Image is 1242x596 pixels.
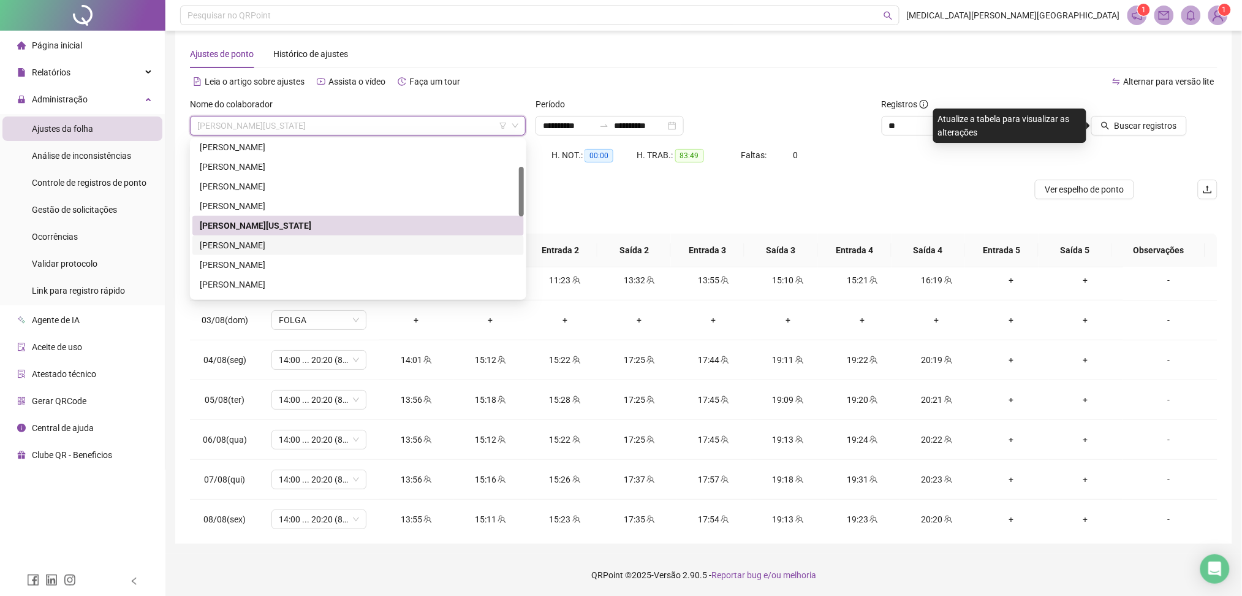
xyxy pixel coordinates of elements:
span: youtube [317,77,325,86]
div: HEVELYN LOIANY DOS SANTOS [192,235,524,255]
span: home [17,41,26,50]
div: 15:22 [537,353,592,367]
div: + [686,313,741,327]
div: + [984,433,1039,446]
span: bell [1186,10,1197,21]
span: solution [17,370,26,378]
div: H. NOT.: [551,148,637,162]
span: team [794,395,804,404]
span: team [868,515,878,524]
div: ILMARA CARVALHO DE LIMA [192,255,524,275]
span: team [422,475,432,484]
div: 17:35 [612,513,667,526]
span: facebook [27,574,39,586]
span: team [794,515,804,524]
span: Controle de registros de ponto [32,178,146,188]
div: 20:22 [909,433,964,446]
th: Saída 5 [1039,234,1112,267]
span: Ver espelho de ponto [1045,183,1124,196]
div: + [612,313,667,327]
span: filter [499,122,507,129]
span: team [943,515,953,524]
span: Link para registro rápido [32,286,125,296]
div: 16:19 [909,273,964,287]
span: Ajustes de ponto [190,49,254,59]
span: 03/08(dom) [202,315,248,325]
span: upload [1203,185,1213,194]
span: notification [1132,10,1143,21]
span: team [645,356,655,364]
span: 06/08(qua) [203,435,247,445]
span: Leia o artigo sobre ajustes [205,77,305,86]
div: 15:28 [537,393,592,407]
span: left [130,577,138,586]
span: team [571,515,581,524]
span: team [868,276,878,285]
div: + [1058,313,1113,327]
div: 15:22 [537,433,592,446]
div: 15:21 [835,273,890,287]
span: team [645,515,655,524]
div: + [984,513,1039,526]
div: 13:56 [389,393,444,407]
div: 17:37 [612,473,667,486]
span: team [496,435,506,444]
div: [PERSON_NAME] [200,278,517,291]
div: + [537,313,592,327]
span: 00:00 [585,149,613,162]
span: team [422,515,432,524]
div: 17:45 [686,393,741,407]
span: 08/08(sex) [203,514,246,524]
div: + [984,313,1039,327]
span: team [868,356,878,364]
span: team [496,356,506,364]
span: Alternar para versão lite [1124,77,1214,86]
div: Open Intercom Messenger [1200,554,1230,584]
span: team [719,395,729,404]
div: 13:55 [686,273,741,287]
div: 19:23 [835,513,890,526]
span: team [719,435,729,444]
span: team [943,475,953,484]
div: + [984,393,1039,407]
div: 13:56 [389,473,444,486]
span: FOLGA [279,311,359,329]
span: Atestado técnico [32,369,96,379]
th: Observações [1111,234,1205,267]
span: team [868,435,878,444]
div: + [761,313,816,327]
div: 15:12 [463,433,518,446]
span: team [943,276,953,285]
div: [PERSON_NAME] [200,180,517,193]
div: GEOVANA KAYLANE LACERDA DE SOUSA [192,196,524,216]
th: Saída 4 [892,234,965,267]
span: team [496,395,506,404]
div: GLEISSON WASHINGTON SOUSA PEREIRA [192,216,524,235]
button: Ver espelho de ponto [1035,180,1134,199]
span: info-circle [17,424,26,432]
div: - [1133,513,1205,526]
button: Buscar registros [1091,116,1187,136]
div: + [984,473,1039,486]
span: Reportar bug e/ou melhoria [711,570,816,580]
span: team [868,395,878,404]
span: team [571,356,581,364]
div: - [1133,353,1205,367]
span: team [422,395,432,404]
span: swap-right [599,121,609,131]
span: team [868,475,878,484]
span: history [398,77,406,86]
div: - [1133,313,1205,327]
div: - [1133,433,1205,446]
div: 17:25 [612,393,667,407]
span: Assista o vídeo [328,77,385,86]
span: file-text [193,77,202,86]
span: down [512,122,519,129]
span: to [599,121,609,131]
span: Buscar registros [1115,119,1177,132]
span: lock [17,95,26,104]
span: [MEDICAL_DATA][PERSON_NAME][GEOGRAPHIC_DATA] [907,9,1120,22]
span: team [645,475,655,484]
label: Período [536,97,573,111]
span: 0 [793,150,798,160]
